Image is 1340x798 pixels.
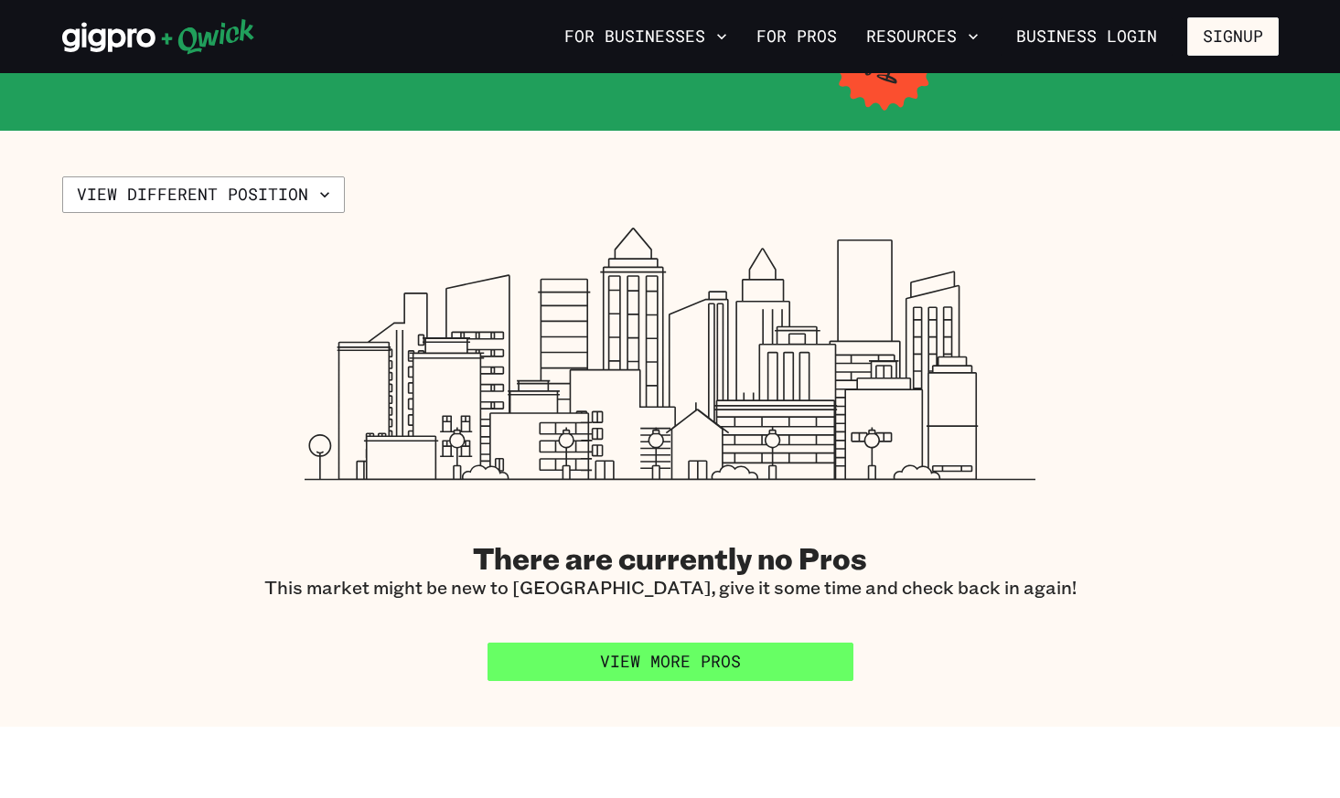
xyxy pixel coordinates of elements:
button: Resources [859,21,986,52]
h2: There are currently no Pros [264,539,1077,576]
a: View More Pros [488,643,853,681]
button: Signup [1187,17,1279,56]
a: For Pros [749,21,844,52]
p: This market might be new to [GEOGRAPHIC_DATA], give it some time and check back in again! [264,576,1077,599]
button: For Businesses [557,21,734,52]
button: View different position [62,176,345,213]
a: Business Login [1001,17,1173,56]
